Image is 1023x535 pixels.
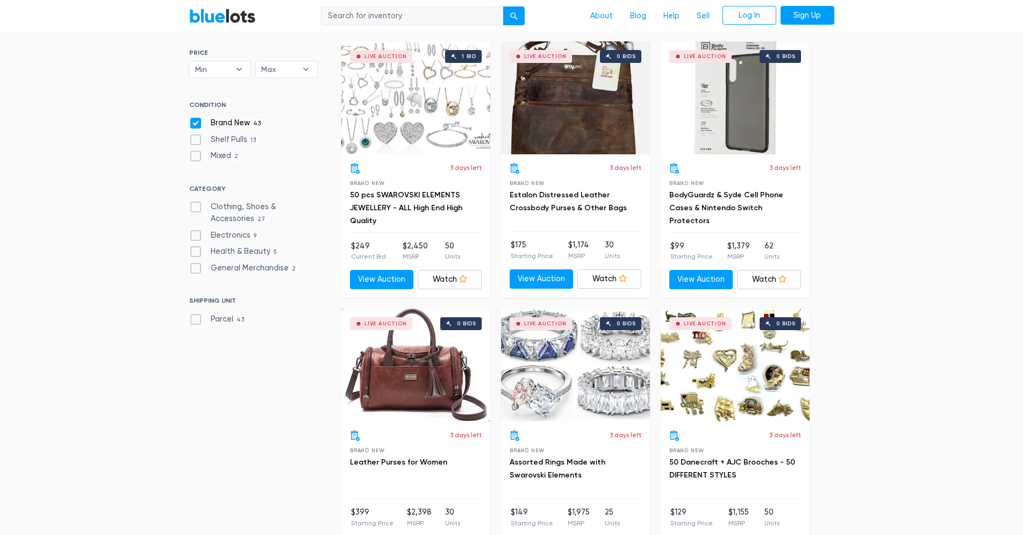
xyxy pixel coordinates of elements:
a: BlueLots [189,8,256,24]
p: Starting Price [351,518,394,528]
li: 30 [605,239,620,261]
h6: SHIPPING UNIT [189,297,318,309]
li: 50 [445,240,460,262]
a: Watch [577,269,641,289]
a: Live Auction 0 bids [501,309,650,422]
label: Clothing, Shoes & Accessories [189,201,318,224]
li: $129 [670,507,713,528]
li: $1,975 [568,507,590,528]
a: View Auction [669,270,733,289]
li: $99 [670,240,713,262]
div: 1 bid [462,54,476,59]
a: Blog [621,6,655,26]
a: View Auction [350,270,414,289]
p: MSRP [568,251,589,261]
div: Live Auction [524,321,567,326]
li: $149 [511,507,553,528]
a: Estalon Distressed Leather Crossbody Purses & Other Bags [510,190,627,212]
p: Units [764,252,779,261]
div: 0 bids [776,321,796,326]
span: Brand New [510,180,545,186]
li: $1,379 [727,240,750,262]
p: MSRP [727,252,750,261]
li: 25 [605,507,620,528]
span: 2 [289,265,299,273]
p: Starting Price [511,518,553,528]
a: Sell [688,6,718,26]
li: $2,398 [407,507,432,528]
a: Live Auction 0 bids [341,309,490,422]
li: 30 [445,507,460,528]
label: Brand New [189,117,264,129]
h6: CONDITION [189,101,318,113]
div: Live Auction [524,54,567,59]
li: 62 [764,240,779,262]
p: Starting Price [670,252,713,261]
b: ▾ [228,61,251,77]
a: Log In [722,6,776,25]
p: 3 days left [769,430,801,440]
a: About [582,6,621,26]
label: Health & Beauty [189,246,281,258]
div: Live Auction [684,54,726,59]
p: 3 days left [450,163,482,173]
a: Live Auction 0 bids [501,41,650,154]
input: Search for inventory [321,6,504,26]
a: 50 pcs SWAROVSKI ELEMENTS JEWELLERY - ALL High End High Quality [350,190,462,225]
p: 3 days left [610,430,641,440]
li: $399 [351,507,394,528]
p: Units [605,251,620,261]
label: Shelf Pulls [189,134,260,146]
li: 50 [764,507,779,528]
div: 0 bids [776,54,796,59]
label: General Merchandise [189,262,299,274]
span: 43 [233,316,248,324]
span: 27 [254,215,269,224]
li: $2,450 [403,240,428,262]
a: Watch [418,270,482,289]
span: 5 [270,248,281,256]
span: Brand New [510,447,545,453]
p: 3 days left [769,163,801,173]
a: Help [655,6,688,26]
p: 3 days left [450,430,482,440]
p: MSRP [407,518,432,528]
div: 0 bids [457,321,476,326]
p: MSRP [728,518,749,528]
div: 0 bids [617,54,636,59]
a: Leather Purses for Women [350,458,447,467]
span: 9 [251,232,260,240]
p: Units [764,518,779,528]
span: Brand New [669,180,704,186]
a: 50 Danecraft + AJC Brooches - 50 DIFFERENT STYLES [669,458,795,480]
span: Brand New [669,447,704,453]
span: 43 [250,119,264,128]
a: Watch [737,270,801,289]
a: Live Auction 0 bids [661,41,810,154]
li: $249 [351,240,386,262]
p: Starting Price [670,518,713,528]
h6: CATEGORY [189,185,318,197]
b: ▾ [295,61,317,77]
span: 13 [247,136,260,145]
p: Current Bid [351,252,386,261]
span: Brand New [350,180,385,186]
a: Assorted Rings Made with Swarovski Elements [510,458,605,480]
label: Electronics [189,230,260,241]
label: Parcel [189,313,248,325]
div: 0 bids [617,321,636,326]
p: Units [605,518,620,528]
p: 3 days left [610,163,641,173]
div: Live Auction [364,321,407,326]
a: BodyGuardz & Syde Cell Phone Cases & Nintendo Switch Protectors [669,190,783,225]
h6: PRICE [189,49,318,56]
a: View Auction [510,269,574,289]
span: 2 [231,153,242,161]
li: $1,174 [568,239,589,261]
p: MSRP [403,252,428,261]
span: Brand New [350,447,385,453]
div: Live Auction [684,321,726,326]
p: MSRP [568,518,590,528]
p: Units [445,518,460,528]
div: Live Auction [364,54,407,59]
